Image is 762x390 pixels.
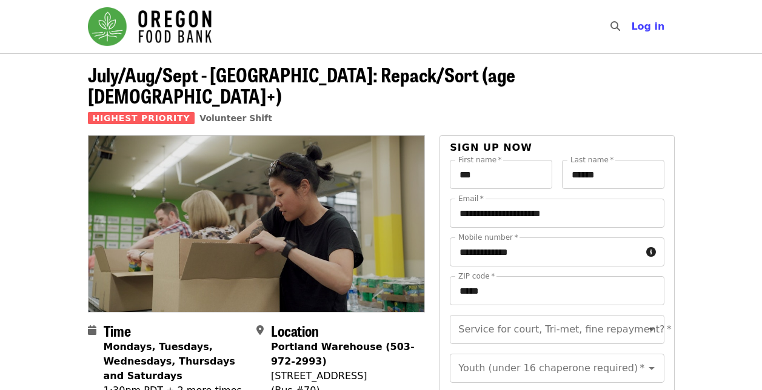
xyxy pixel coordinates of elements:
label: First name [458,156,502,164]
button: Log in [621,15,674,39]
i: calendar icon [88,325,96,336]
span: July/Aug/Sept - [GEOGRAPHIC_DATA]: Repack/Sort (age [DEMOGRAPHIC_DATA]+) [88,60,515,110]
i: search icon [610,21,620,32]
input: Email [450,199,664,228]
span: Sign up now [450,142,532,153]
span: Location [271,320,319,341]
a: Volunteer Shift [199,113,272,123]
div: [STREET_ADDRESS] [271,369,415,383]
img: Oregon Food Bank - Home [88,7,212,46]
i: map-marker-alt icon [256,325,264,336]
strong: Mondays, Tuesdays, Wednesdays, Thursdays and Saturdays [104,341,235,382]
span: Highest Priority [88,112,195,124]
input: ZIP code [450,276,664,305]
span: Time [104,320,131,341]
i: circle-info icon [646,246,656,258]
button: Open [643,321,660,338]
label: Mobile number [458,234,518,241]
strong: Portland Warehouse (503-972-2993) [271,341,415,367]
span: Log in [631,21,664,32]
input: First name [450,160,552,189]
input: Mobile number [450,237,641,266]
label: ZIP code [458,273,495,280]
input: Search [627,12,637,41]
img: July/Aug/Sept - Portland: Repack/Sort (age 8+) organized by Oregon Food Bank [89,136,425,311]
label: Email [458,195,484,202]
input: Last name [562,160,664,189]
button: Open [643,360,660,377]
label: Last name [570,156,613,164]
